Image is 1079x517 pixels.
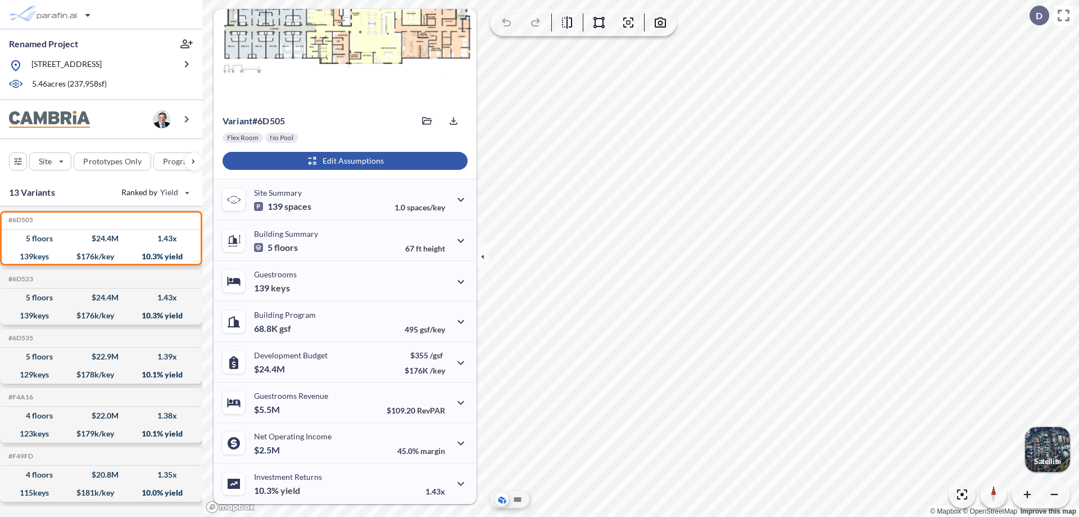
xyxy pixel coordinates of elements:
[32,78,107,91] p: 5.46 acres ( 237,958 sf)
[31,59,102,73] p: [STREET_ADDRESS]
[153,110,171,128] img: user logo
[206,501,255,514] a: Mapbox homepage
[930,507,961,515] a: Mapbox
[1021,507,1076,515] a: Improve this map
[254,229,318,239] p: Building Summary
[423,244,445,253] span: height
[407,203,445,212] span: spaces/key
[227,133,259,142] p: Flex Room
[254,310,316,320] p: Building Program
[254,431,332,441] p: Net Operating Income
[511,493,524,506] button: Site Plan
[270,133,293,142] p: No Pool
[395,203,445,212] p: 1.0
[254,323,291,334] p: 68.8K
[271,282,290,294] span: keys
[430,366,445,375] span: /key
[280,485,300,496] span: yield
[254,201,311,212] p: 139
[6,393,33,401] h5: Click to copy the code
[74,152,151,170] button: Prototypes Only
[112,183,197,201] button: Ranked by Yield
[163,156,194,167] p: Program
[153,152,214,170] button: Program
[6,452,33,460] h5: Click to copy the code
[254,242,298,253] p: 5
[495,493,509,506] button: Aerial View
[420,325,445,334] span: gsf/key
[9,186,55,199] p: 13 Variants
[254,282,290,294] p: 139
[420,446,445,456] span: margin
[405,366,445,375] p: $176K
[254,485,300,496] p: 10.3%
[405,325,445,334] p: 495
[387,406,445,415] p: $109.20
[430,350,443,360] span: /gsf
[405,350,445,360] p: $355
[29,152,71,170] button: Site
[254,350,328,360] p: Development Budget
[223,152,468,170] button: Edit Assumptions
[254,269,297,279] p: Guestrooms
[963,507,1017,515] a: OpenStreetMap
[254,444,282,456] p: $2.5M
[417,406,445,415] span: RevPAR
[284,201,311,212] span: spaces
[83,156,142,167] p: Prototypes Only
[6,216,33,224] h5: Click to copy the code
[254,363,287,375] p: $24.4M
[416,244,421,253] span: ft
[254,391,328,401] p: Guestrooms Revenue
[223,115,252,126] span: Variant
[9,38,78,50] p: Renamed Project
[279,323,291,334] span: gsf
[254,188,302,197] p: Site Summary
[254,404,282,415] p: $5.5M
[1025,427,1070,472] img: Switcher Image
[223,115,285,127] p: # 6d505
[274,242,298,253] span: floors
[160,187,179,198] span: Yield
[254,472,322,482] p: Investment Returns
[1034,457,1061,466] p: Satellite
[9,111,90,128] img: BrandImage
[1036,11,1042,21] p: D
[6,334,33,342] h5: Click to copy the code
[6,275,33,283] h5: Click to copy the code
[405,244,445,253] p: 67
[39,156,52,167] p: Site
[397,446,445,456] p: 45.0%
[425,487,445,496] p: 1.43x
[1025,427,1070,472] button: Switcher ImageSatellite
